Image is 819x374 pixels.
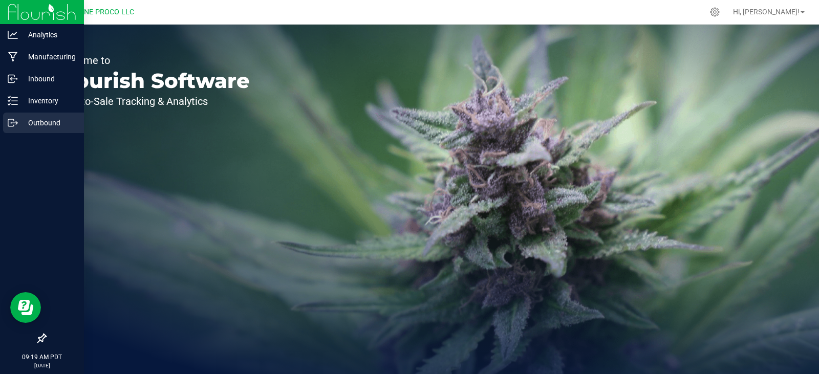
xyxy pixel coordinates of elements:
p: Outbound [18,117,79,129]
span: Hi, [PERSON_NAME]! [733,8,800,16]
p: Seed-to-Sale Tracking & Analytics [55,96,250,106]
p: [DATE] [5,362,79,369]
span: DUNE PROCO LLC [75,8,134,16]
p: Inbound [18,73,79,85]
inline-svg: Inventory [8,96,18,106]
p: 09:19 AM PDT [5,353,79,362]
p: Inventory [18,95,79,107]
div: Manage settings [708,7,721,17]
p: Flourish Software [55,71,250,91]
inline-svg: Inbound [8,74,18,84]
iframe: Resource center [10,292,41,323]
inline-svg: Outbound [8,118,18,128]
p: Manufacturing [18,51,79,63]
inline-svg: Manufacturing [8,52,18,62]
inline-svg: Analytics [8,30,18,40]
p: Analytics [18,29,79,41]
p: Welcome to [55,55,250,65]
